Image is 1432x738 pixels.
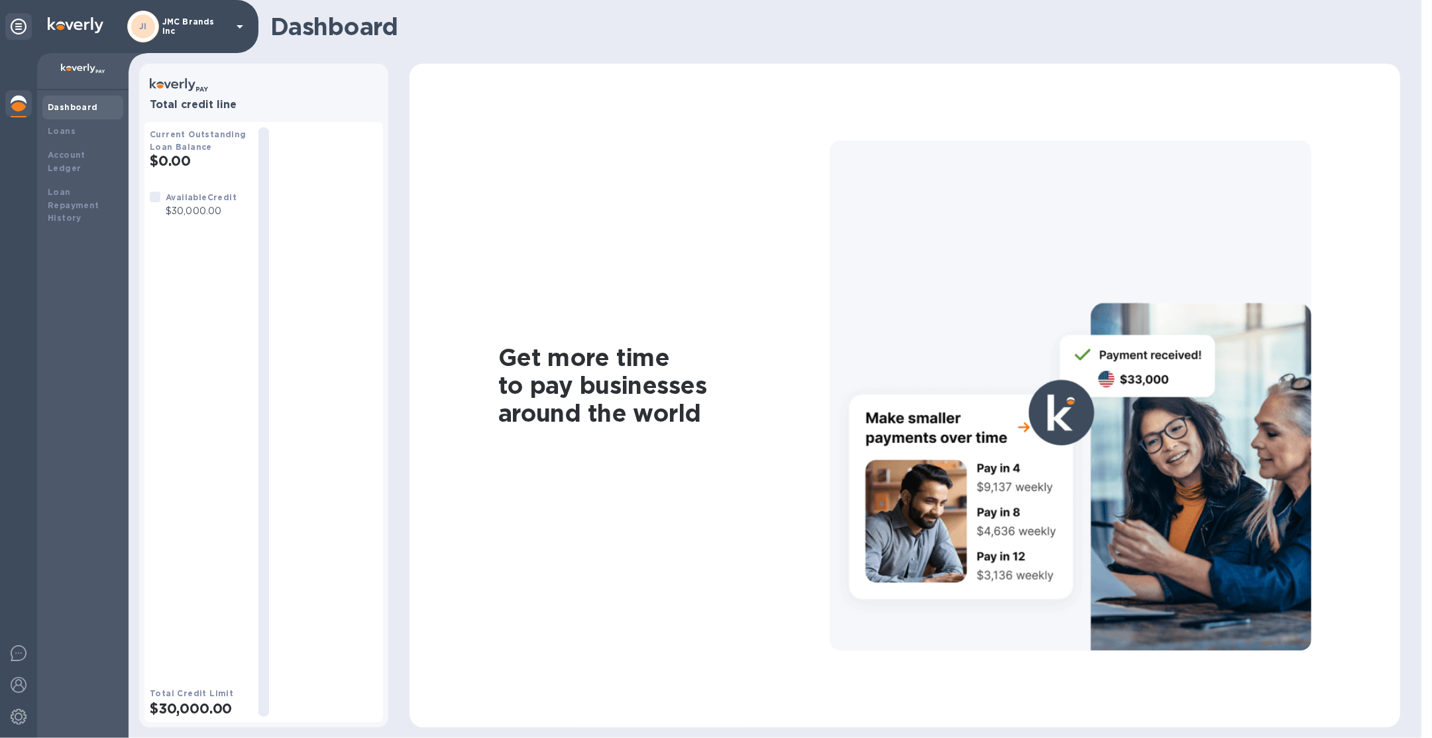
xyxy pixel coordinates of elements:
[150,688,233,698] b: Total Credit Limit
[166,204,237,218] p: $30,000.00
[48,187,99,223] b: Loan Repayment History
[139,21,147,31] b: JI
[150,700,248,717] h2: $30,000.00
[5,13,32,40] div: Unpin categories
[162,17,229,36] p: JMC Brands Inc
[48,102,98,112] b: Dashboard
[48,126,76,136] b: Loans
[150,129,247,152] b: Current Outstanding Loan Balance
[150,99,378,111] h3: Total credit line
[270,13,1394,40] h1: Dashboard
[48,150,85,173] b: Account Ledger
[498,343,830,427] h1: Get more time to pay businesses around the world
[150,153,248,169] h2: $0.00
[48,17,103,33] img: Logo
[166,192,237,202] b: Available Credit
